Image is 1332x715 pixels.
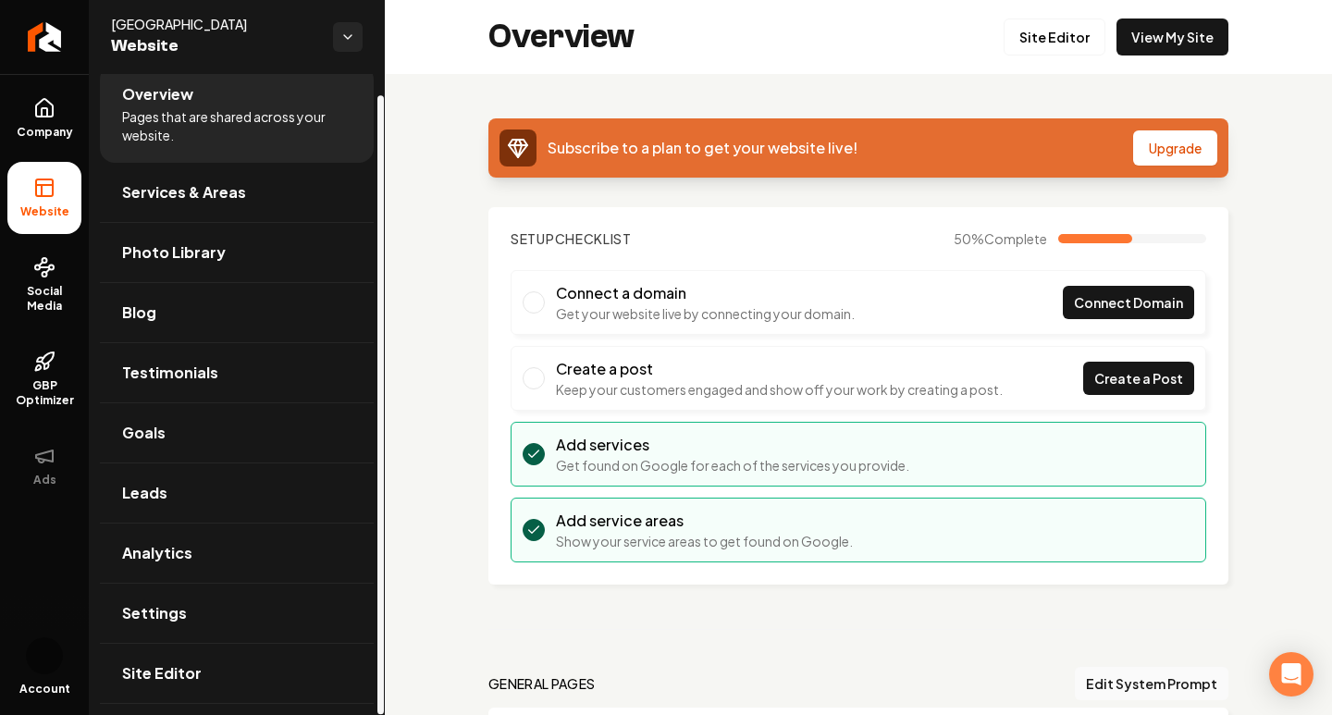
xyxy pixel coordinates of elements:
[111,15,318,33] span: [GEOGRAPHIC_DATA]
[556,282,855,304] h3: Connect a domain
[26,473,64,487] span: Ads
[1094,369,1183,388] span: Create a Post
[556,434,909,456] h3: Add services
[511,230,555,247] span: Setup
[100,644,374,703] a: Site Editor
[122,241,226,264] span: Photo Library
[13,204,77,219] span: Website
[9,125,80,140] span: Company
[122,422,166,444] span: Goals
[100,403,374,462] a: Goals
[111,33,318,59] span: Website
[28,22,62,52] img: Rebolt Logo
[122,482,167,504] span: Leads
[1083,362,1194,395] a: Create a Post
[122,302,156,324] span: Blog
[7,284,81,314] span: Social Media
[100,463,374,523] a: Leads
[19,682,70,697] span: Account
[122,107,351,144] span: Pages that are shared across your website.
[556,532,853,550] p: Show your service areas to get found on Google.
[122,362,218,384] span: Testimonials
[1133,130,1217,166] button: Upgrade
[1074,293,1183,313] span: Connect Domain
[100,524,374,583] a: Analytics
[122,181,246,203] span: Services & Areas
[122,83,193,105] span: Overview
[122,602,187,624] span: Settings
[556,456,909,475] p: Get found on Google for each of the services you provide.
[122,662,202,684] span: Site Editor
[984,230,1047,247] span: Complete
[556,510,853,532] h3: Add service areas
[7,378,81,408] span: GBP Optimizer
[7,241,81,328] a: Social Media
[122,542,192,564] span: Analytics
[556,380,1003,399] p: Keep your customers engaged and show off your work by creating a post.
[1063,286,1194,319] a: Connect Domain
[954,229,1047,248] span: 50 %
[100,584,374,643] a: Settings
[100,223,374,282] a: Photo Library
[488,674,596,693] h2: general pages
[556,358,1003,380] h3: Create a post
[100,343,374,402] a: Testimonials
[26,637,63,674] img: Saygun Erkaraman
[488,18,635,55] h2: Overview
[1269,652,1313,697] div: Open Intercom Messenger
[7,82,81,154] a: Company
[7,430,81,502] button: Ads
[1116,18,1228,55] a: View My Site
[1075,667,1228,700] button: Edit System Prompt
[556,304,855,323] p: Get your website live by connecting your domain.
[548,138,857,157] span: Subscribe to a plan to get your website live!
[26,637,63,674] button: Open user button
[100,163,374,222] a: Services & Areas
[1004,18,1105,55] a: Site Editor
[100,283,374,342] a: Blog
[7,336,81,423] a: GBP Optimizer
[511,229,632,248] h2: Checklist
